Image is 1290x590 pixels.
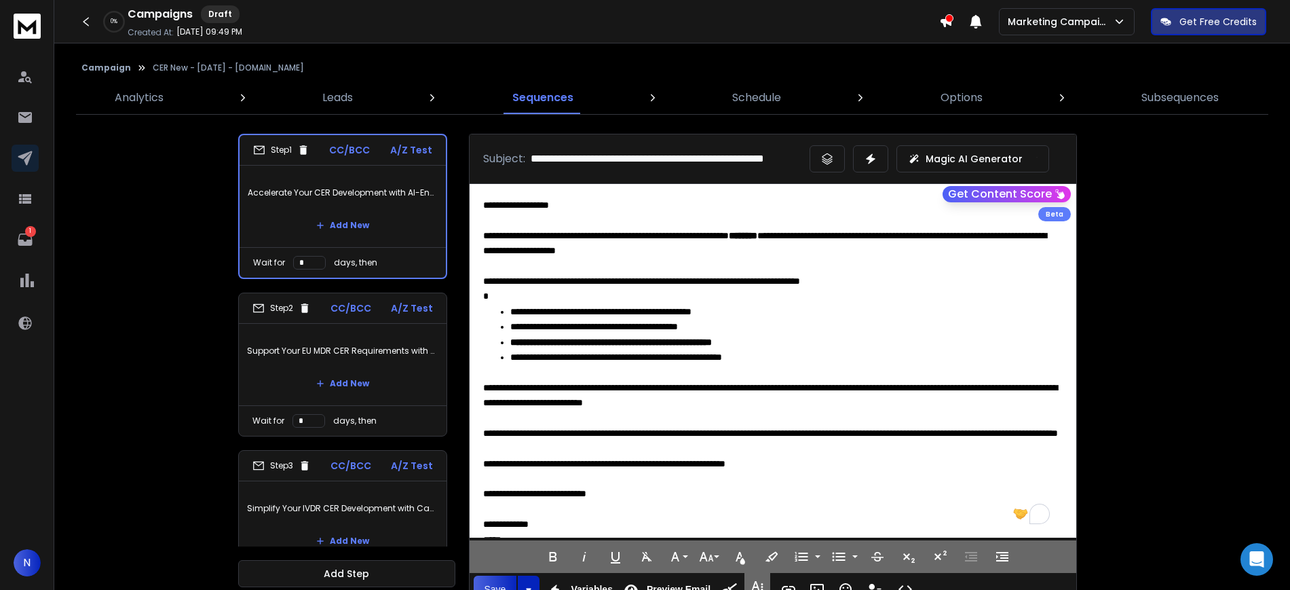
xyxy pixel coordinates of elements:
[305,212,380,239] button: Add New
[115,90,164,106] p: Analytics
[25,226,36,237] p: 1
[107,81,172,114] a: Analytics
[732,90,781,106] p: Schedule
[111,18,117,26] p: 0 %
[253,144,309,156] div: Step 1
[238,293,447,437] li: Step2CC/BCCA/Z TestSupport Your EU MDR CER Requirements with AI-Enabled ExpertiseAdd NewWait ford...
[12,226,39,253] a: 1
[14,549,41,576] button: N
[1151,8,1266,35] button: Get Free Credits
[483,151,525,167] p: Subject:
[253,257,285,268] p: Wait for
[1038,207,1071,221] div: Beta
[128,27,174,38] p: Created At:
[247,332,438,370] p: Support Your EU MDR CER Requirements with AI-Enabled Expertise
[724,81,789,114] a: Schedule
[14,14,41,39] img: logo
[1141,90,1219,106] p: Subsequences
[926,152,1023,166] p: Magic AI Generator
[238,560,455,587] button: Add Step
[330,459,371,473] p: CC/BCC
[252,460,311,472] div: Step 3
[248,174,438,212] p: Accelerate Your CER Development with AI-Enabled Expertise
[504,81,582,114] a: Sequences
[247,490,438,528] p: Simplify Your IVDR CER Development with CapeStart
[512,90,573,106] p: Sequences
[329,143,370,157] p: CC/BCC
[201,5,240,23] div: Draft
[932,81,991,114] a: Options
[305,528,380,555] button: Add New
[314,81,361,114] a: Leads
[333,416,377,426] p: days, then
[941,90,983,106] p: Options
[896,145,1049,172] button: Magic AI Generator
[305,370,380,397] button: Add New
[81,62,131,73] button: Campaign
[1179,15,1257,29] p: Get Free Credits
[943,186,1071,202] button: Get Content Score
[1008,15,1113,29] p: Marketing Campaign
[238,134,447,279] li: Step1CC/BCCA/Z TestAccelerate Your CER Development with AI-Enabled ExpertiseAdd NewWait fordays, ...
[391,459,433,473] p: A/Z Test
[470,184,1076,538] div: To enrich screen reader interactions, please activate Accessibility in Grammarly extension settings
[322,90,353,106] p: Leads
[252,416,284,426] p: Wait for
[1240,543,1273,576] div: Open Intercom Messenger
[252,302,311,314] div: Step 2
[334,257,377,268] p: days, then
[390,143,432,157] p: A/Z Test
[1133,81,1227,114] a: Subsequences
[330,301,371,315] p: CC/BCC
[153,62,304,73] p: CER New - [DATE] - [DOMAIN_NAME]
[128,6,193,22] h1: Campaigns
[391,301,433,315] p: A/Z Test
[958,543,984,570] button: Decrease Indent (Ctrl+[)
[176,26,242,37] p: [DATE] 09:49 PM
